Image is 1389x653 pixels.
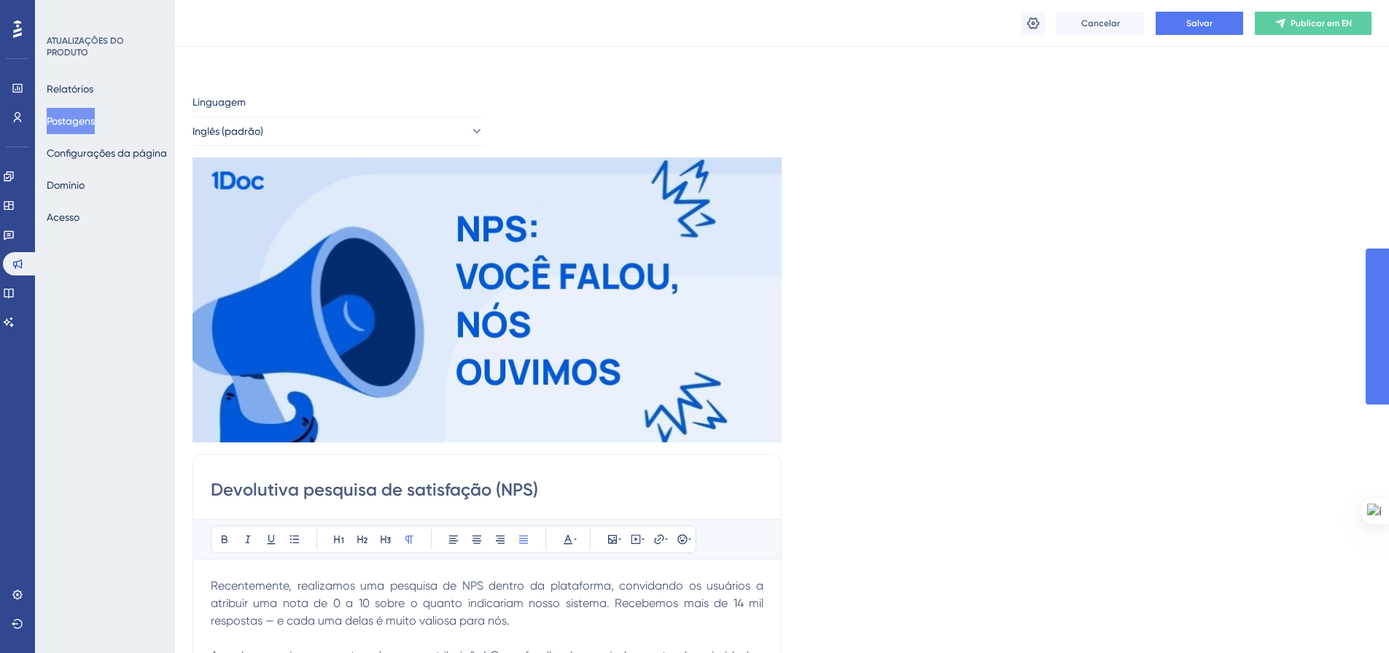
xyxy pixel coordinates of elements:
button: Relatórios [47,76,93,102]
button: Acesso [47,204,79,230]
font: Postagens [47,115,95,127]
img: file-1756821482921.jpg [192,157,782,442]
iframe: Iniciador do Assistente de IA do UserGuiding [1328,595,1372,639]
button: Domínio [47,172,85,198]
font: Cancelar [1081,18,1120,28]
font: Domínio [47,179,85,191]
button: Configurações da página [47,140,167,166]
font: Salvar [1186,18,1213,28]
button: Postagens [47,108,95,134]
input: Título da postagem [211,478,763,501]
font: Linguagem [192,96,246,108]
font: Publicar em EN [1291,18,1352,28]
button: Cancelar [1057,12,1144,35]
font: Inglês (padrão) [192,125,263,137]
button: Publicar em EN [1255,12,1372,35]
button: Salvar [1156,12,1243,35]
font: ATUALIZAÇÕES DO PRODUTO [47,36,124,58]
font: Acesso [47,211,79,223]
button: Inglês (padrão) [192,117,484,146]
span: Recentemente, realizamos uma pesquisa de NPS dentro da plataforma, convidando os usuários a atrib... [211,579,766,627]
font: Relatórios [47,83,93,95]
font: Configurações da página [47,147,167,159]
